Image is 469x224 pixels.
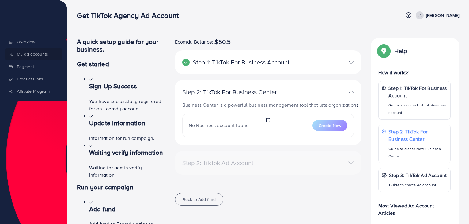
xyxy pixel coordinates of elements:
p: Guide to connect TikTok Business account [388,102,447,116]
span: Back to Add fund [183,196,216,203]
img: TikTok partner [348,87,354,96]
p: Guide to create New Business Center [388,145,447,160]
img: TikTok partner [348,58,354,67]
p: You have successfully registered for an Ecomdy account [89,98,165,112]
h4: Run your campaign [77,183,165,191]
p: Step 3: TikTok Ad Account [389,172,447,179]
p: Step 1: TikTok For Business Account [182,59,293,66]
p: How it works? [378,69,451,76]
h4: Get started [77,60,165,68]
h4: Sign Up Success [89,83,165,90]
p: Waiting for admin verify information. [89,164,165,179]
h3: Get TikTok Agency Ad Account [77,11,183,20]
li: Update Information [89,112,165,142]
a: [PERSON_NAME] [413,11,459,19]
p: Information for run campaign. [89,134,165,142]
p: [PERSON_NAME] [426,12,459,19]
span: $50.5 [214,38,231,45]
button: Back to Add fund [175,193,223,206]
p: Guide to create Ad account [389,181,447,189]
h4: A quick setup guide for your business. [77,38,165,53]
p: Most Viewed Ad Account Articles [378,197,451,217]
span: Ecomdy Balance: [175,38,213,45]
li: Sign Up Success [89,75,165,112]
p: Step 1: TikTok For Business Account [388,84,447,99]
p: Step 2: TikTok For Business Center [388,128,447,143]
h4: Add fund [89,206,165,213]
li: Waiting verify information [89,142,165,179]
h4: Update Information [89,119,165,127]
p: Step 2: TikTok For Business Center [182,88,293,96]
p: Help [394,47,407,55]
h4: Waiting verify information [89,149,165,156]
img: Popup guide [378,45,389,56]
